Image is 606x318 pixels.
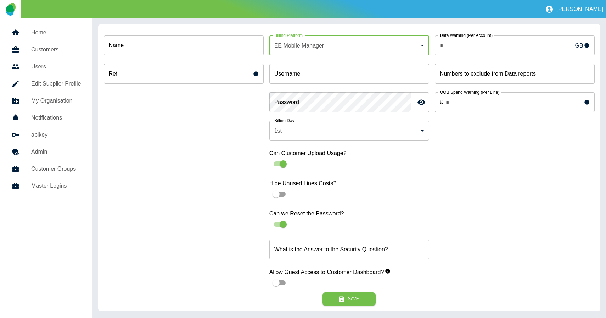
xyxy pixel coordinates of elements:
label: OOB Spend Warning (Per Line) [440,89,499,95]
label: Hide Unused Lines Costs? [269,179,429,187]
h5: Customers [31,45,81,54]
label: Can we Reset the Password? [269,209,429,218]
svg: This sets the monthly warning limit for your customer’s Mobile Data usage and will be displayed a... [584,43,590,48]
h5: Edit Supplier Profile [31,79,81,88]
label: Can Customer Upload Usage? [269,149,429,157]
svg: This is a unique reference for your use - it can be anything [253,71,259,77]
a: Customers [6,41,87,58]
img: Logo [6,3,15,16]
div: 1st [269,121,429,141]
a: apikey [6,126,87,143]
svg: When enabled, this allows guest users to view your customer dashboards. [385,268,391,274]
a: Notifications [6,109,87,126]
a: Edit Supplier Profile [6,75,87,92]
svg: This sets the warning limit for each line’s Out-of-Bundle usage and usage exceeding the limit wil... [584,99,590,105]
h5: Notifications [31,114,81,122]
p: £ [440,98,443,106]
a: Admin [6,143,87,160]
a: Master Logins [6,177,87,194]
button: Save [322,292,376,306]
h5: My Organisation [31,97,81,105]
h5: Users [31,62,81,71]
h5: Home [31,28,81,37]
h5: apikey [31,131,81,139]
label: Billing Day [274,117,294,124]
a: Home [6,24,87,41]
a: Users [6,58,87,75]
label: Data Warning (Per Account) [440,32,493,38]
h5: Master Logins [31,182,81,190]
a: Customer Groups [6,160,87,177]
button: toggle password visibility [414,95,428,109]
a: My Organisation [6,92,87,109]
h5: Admin [31,148,81,156]
label: Allow Guest Access to Customer Dashboard? [269,268,429,276]
h5: Customer Groups [31,165,81,173]
p: [PERSON_NAME] [556,6,603,12]
button: [PERSON_NAME] [542,2,606,16]
div: EE Mobile Manager [269,35,429,55]
label: Billing Platform [274,32,303,38]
